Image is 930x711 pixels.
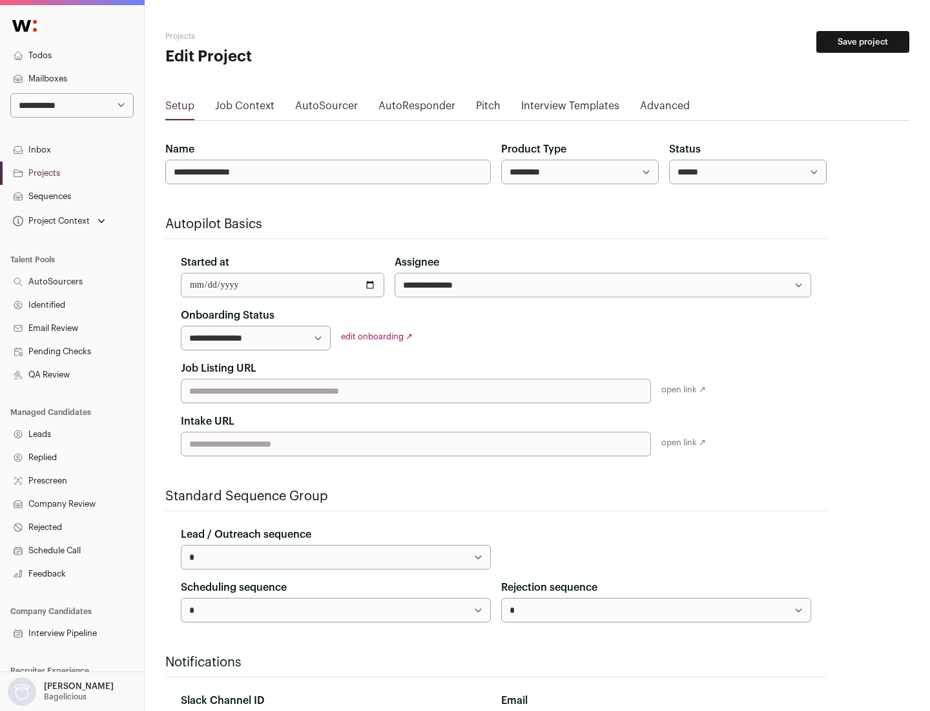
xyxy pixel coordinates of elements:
[181,693,264,708] label: Slack Channel ID
[10,212,108,230] button: Open dropdown
[295,98,358,119] a: AutoSourcer
[181,308,274,323] label: Onboarding Status
[341,332,413,341] a: edit onboarding ↗
[8,677,36,706] img: nopic.png
[181,361,256,376] label: Job Listing URL
[501,693,811,708] div: Email
[165,487,827,505] h2: Standard Sequence Group
[165,142,194,157] label: Name
[640,98,690,119] a: Advanced
[395,255,439,270] label: Assignee
[165,215,827,233] h2: Autopilot Basics
[181,255,229,270] label: Started at
[816,31,909,53] button: Save project
[10,216,90,226] div: Project Context
[181,580,287,595] label: Scheduling sequence
[165,31,413,41] h2: Projects
[165,653,827,672] h2: Notifications
[5,677,116,706] button: Open dropdown
[44,681,114,692] p: [PERSON_NAME]
[215,98,274,119] a: Job Context
[44,692,87,702] p: Bagelicious
[476,98,501,119] a: Pitch
[501,142,566,157] label: Product Type
[5,13,44,39] img: Wellfound
[165,98,194,119] a: Setup
[181,527,311,542] label: Lead / Outreach sequence
[521,98,619,119] a: Interview Templates
[669,142,701,157] label: Status
[165,47,413,67] h1: Edit Project
[501,580,597,595] label: Rejection sequence
[181,414,234,429] label: Intake URL
[378,98,455,119] a: AutoResponder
